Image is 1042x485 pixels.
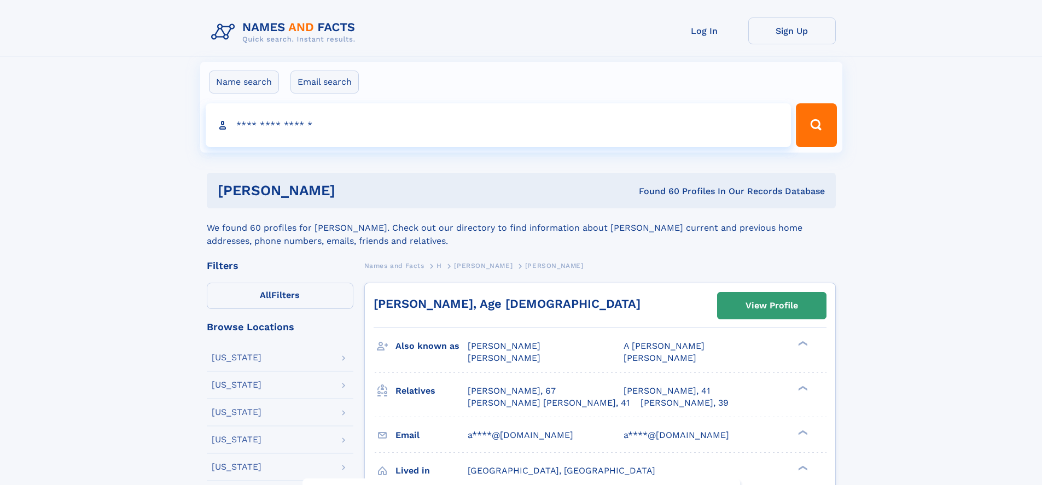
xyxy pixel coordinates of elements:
[374,297,641,311] a: [PERSON_NAME], Age [DEMOGRAPHIC_DATA]
[468,465,655,476] span: [GEOGRAPHIC_DATA], [GEOGRAPHIC_DATA]
[641,397,729,409] a: [PERSON_NAME], 39
[795,429,808,436] div: ❯
[795,384,808,391] div: ❯
[207,283,353,309] label: Filters
[487,185,825,197] div: Found 60 Profiles In Our Records Database
[207,17,364,47] img: Logo Names and Facts
[796,103,836,147] button: Search Button
[207,208,836,248] div: We found 60 profiles for [PERSON_NAME]. Check out our directory to find information about [PERSON...
[718,293,826,319] a: View Profile
[207,261,353,271] div: Filters
[209,71,279,94] label: Name search
[468,353,540,363] span: [PERSON_NAME]
[206,103,791,147] input: search input
[260,290,271,300] span: All
[395,461,468,480] h3: Lived in
[395,382,468,400] h3: Relatives
[454,262,513,270] span: [PERSON_NAME]
[468,397,630,409] a: [PERSON_NAME] [PERSON_NAME], 41
[661,17,748,44] a: Log In
[624,341,705,351] span: A [PERSON_NAME]
[624,353,696,363] span: [PERSON_NAME]
[525,262,584,270] span: [PERSON_NAME]
[290,71,359,94] label: Email search
[207,322,353,332] div: Browse Locations
[212,408,261,417] div: [US_STATE]
[218,184,487,197] h1: [PERSON_NAME]
[748,17,836,44] a: Sign Up
[212,353,261,362] div: [US_STATE]
[212,463,261,471] div: [US_STATE]
[395,426,468,445] h3: Email
[468,341,540,351] span: [PERSON_NAME]
[795,464,808,471] div: ❯
[364,259,424,272] a: Names and Facts
[795,340,808,347] div: ❯
[624,385,710,397] a: [PERSON_NAME], 41
[212,381,261,389] div: [US_STATE]
[746,293,798,318] div: View Profile
[468,385,556,397] a: [PERSON_NAME], 67
[212,435,261,444] div: [US_STATE]
[436,259,442,272] a: H
[395,337,468,355] h3: Also known as
[454,259,513,272] a: [PERSON_NAME]
[436,262,442,270] span: H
